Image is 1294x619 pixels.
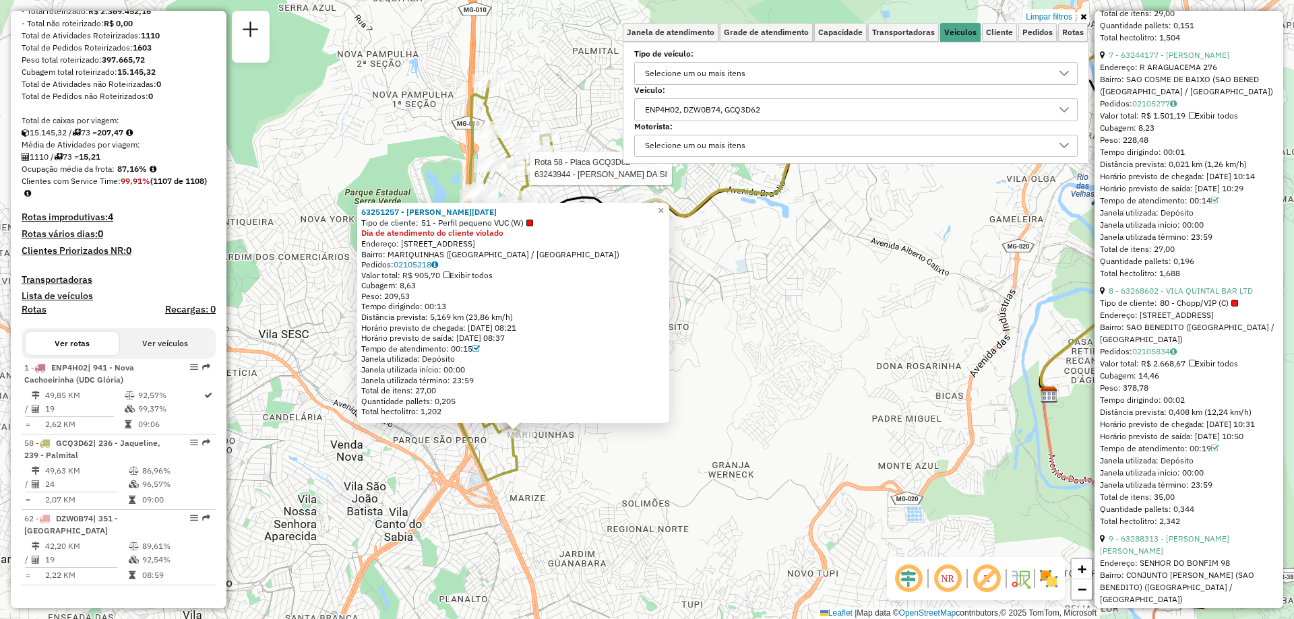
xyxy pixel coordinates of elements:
div: Total hectolitro: 1,688 [1100,267,1278,280]
i: Total de rotas [72,129,81,137]
i: % de utilização da cubagem [129,480,139,488]
a: Ocultar filtros [1078,9,1089,24]
img: CDD Santa Luzia [1041,386,1058,403]
img: Fluxo de ruas [1010,568,1031,589]
div: Selecione um ou mais itens [640,135,750,157]
img: Cross Santa Luzia [1091,195,1109,213]
strong: 63251257 - [PERSON_NAME][DATE] [361,207,497,217]
strong: 0 [156,79,161,89]
i: Tempo total em rota [129,571,135,579]
button: Ver rotas [26,332,119,355]
span: ENP4H02 [51,362,88,372]
span: 1 - [24,362,134,385]
a: Nova sessão e pesquisa [237,16,264,46]
a: 8 - 63268602 - VILA QUINTAL BAR LTD [1109,286,1253,296]
i: Distância Total [32,542,40,550]
strong: 4 [108,211,113,223]
strong: 0 [126,245,131,257]
span: GCQ3D62 [56,438,93,448]
div: Janela utilizada: Depósito [1100,207,1278,219]
a: Zoom out [1072,579,1092,599]
span: Exibir todos [1189,110,1238,121]
div: Tipo de cliente: [361,218,665,228]
div: Pedidos: [1100,98,1278,110]
div: Total de itens: 29,00 [1100,7,1278,20]
strong: 0 [98,228,103,240]
div: Endereço: [STREET_ADDRESS] [361,238,665,249]
div: Endereço: SENHOR DO BONFIM 98 [1100,557,1278,569]
td: 89,61% [142,540,210,553]
div: Cubagem total roteirizado: [22,66,216,78]
a: 7 - 63244177 - [PERSON_NAME] [1109,50,1229,60]
div: Map data © contributors,© 2025 TomTom, Microsoft [817,608,1100,619]
span: Ocultar deslocamento [892,562,925,595]
span: − [1078,581,1086,597]
div: Janela utilizada início: 00:00 [1100,467,1278,479]
strong: (1107 de 1108) [150,176,207,186]
div: Quantidade pallets: 0,205 [361,396,665,407]
td: 2,22 KM [44,568,128,582]
a: Leaflet [820,608,853,618]
td: 19 [44,402,124,416]
label: Tipo de veículo: [634,48,1078,60]
td: 96,57% [142,478,210,491]
td: 86,96% [142,464,210,478]
span: DZW0B74 [56,513,93,523]
span: 51 - Perfil pequeno VUC (W) [421,218,533,228]
div: Horário previsto de chegada: [DATE] 10:14 [1100,170,1278,183]
div: Peso total roteirizado: [22,54,216,66]
div: Janela utilizada: Depósito [361,354,665,364]
span: 80 - Chopp/VIP (C) [1160,297,1238,309]
div: Total de Pedidos não Roteirizados: [22,90,216,102]
div: Janela utilizada término: 23:59 [361,375,665,386]
div: Tempo de atendimento: 00:15 [361,344,665,354]
a: Rotas [22,304,47,315]
td: 24 [44,478,128,491]
i: Tempo total em rota [125,420,131,428]
i: Cubagem total roteirizado [22,129,30,137]
div: Valor total: R$ 1.501,19 [1100,110,1278,122]
span: Exibir rótulo [970,562,1003,595]
div: Horário previsto de chegada: [DATE] 08:21 [361,323,665,333]
div: Total hectolitro: 2,342 [1100,515,1278,527]
strong: 397.665,72 [102,55,145,65]
span: Exibir todos [1189,358,1238,368]
td: = [24,568,31,582]
span: Transportadoras [872,28,935,36]
span: Grade de atendimento [724,28,809,36]
div: Quantidade pallets: 0,344 [1100,503,1278,515]
i: Rota otimizada [204,391,212,399]
div: Horário previsto de chegada: [DATE] 10:31 [1100,418,1278,430]
td: = [24,493,31,507]
i: Total de Atividades [32,480,40,488]
i: Total de Atividades [32,405,40,413]
span: Ocupação média da frota: [22,164,115,174]
div: Distância prevista: 5,169 km (23,86 km/h) [361,312,665,323]
a: OpenStreetMap [899,608,956,618]
span: Clientes com Service Time: [22,176,121,186]
td: / [24,478,31,491]
strong: Dia de atendimento do cliente violado [361,228,503,238]
div: Pedidos: [361,259,665,270]
label: Veículo: [634,84,1078,96]
td: 49,85 KM [44,389,124,402]
h4: Rotas improdutivas: [22,211,216,223]
em: Rota exportada [202,363,210,371]
strong: 15.145,32 [117,67,156,77]
span: | 351 - [GEOGRAPHIC_DATA] [24,513,118,535]
td: 99,37% [137,402,203,416]
strong: 207,47 [97,127,123,137]
div: Distância prevista: 0,408 km (12,24 km/h) [1100,406,1278,418]
i: % de utilização do peso [125,391,135,399]
i: Distância Total [32,467,40,475]
div: Tipo de cliente: [1100,297,1278,309]
span: + [1078,560,1086,577]
span: Peso: 378,78 [1100,383,1148,393]
span: × [658,205,664,216]
td: 08:59 [142,568,210,582]
span: 58 - [24,438,160,460]
strong: 87,16% [117,164,147,174]
i: Observações [431,261,438,269]
div: 1110 / 73 = [22,151,216,163]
